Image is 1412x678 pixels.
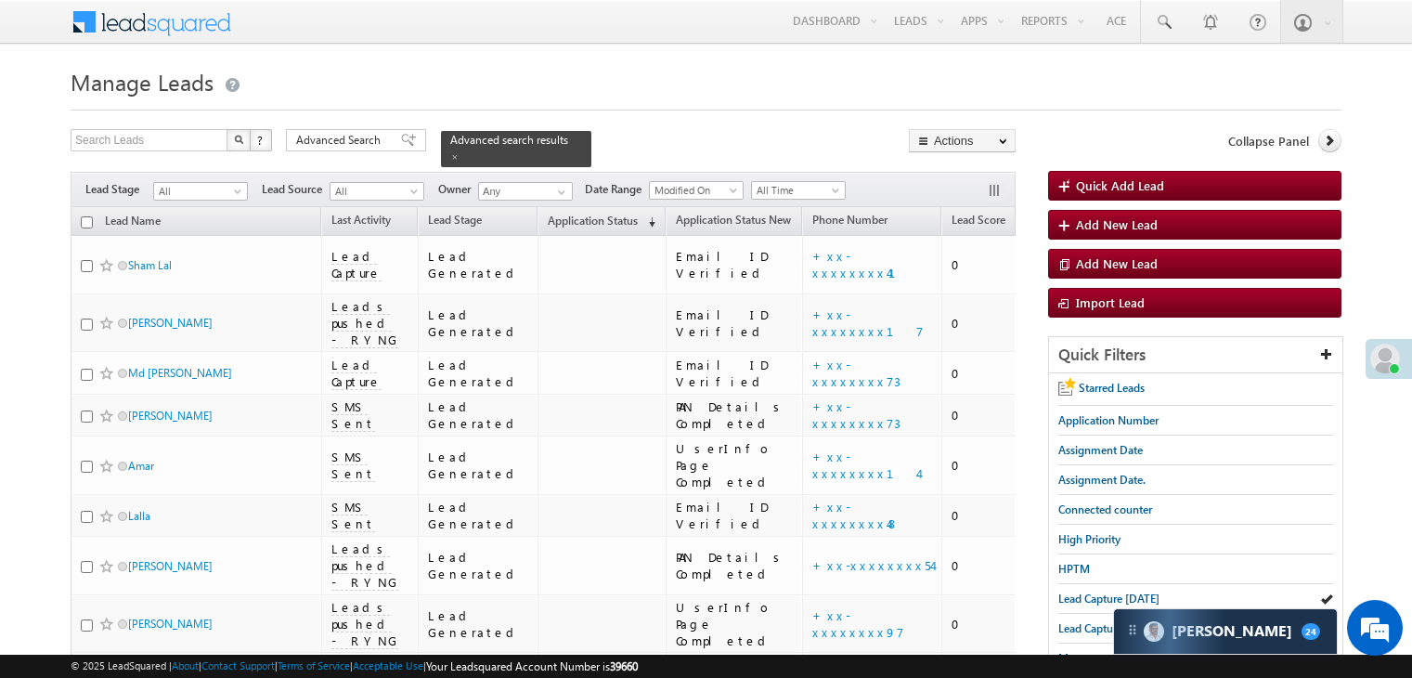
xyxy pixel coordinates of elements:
span: Leads pushed - RYNG [331,599,398,649]
span: SMS Sent [331,449,375,482]
a: +xx-xxxxxxxx73 [812,398,900,431]
a: Phone Number [803,210,897,234]
span: Date Range [585,181,649,198]
a: +xx-xxxxxxxx17 [812,306,924,339]
span: Your Leadsquared Account Number is [426,659,638,673]
span: Advanced search results [450,133,568,147]
a: Application Status New [667,210,800,234]
div: 0 [952,457,1007,474]
button: ? [250,129,272,151]
div: Quick Filters [1049,337,1342,373]
span: Add New Lead [1076,255,1158,271]
div: 0 [952,407,1007,424]
div: Email ID Verified [676,306,794,340]
span: SMS Sent [331,499,375,532]
span: ? [257,132,266,148]
div: 0 [952,616,1007,632]
span: © 2025 LeadSquared | | | | | [71,658,638,675]
span: 39660 [610,659,638,673]
a: +xx-xxxxxxxx73 [812,357,900,389]
a: [PERSON_NAME] [128,617,213,631]
span: Add New Lead [1076,216,1158,232]
a: Terms of Service [278,659,350,671]
a: All Time [751,181,846,200]
span: Modified On [650,182,738,199]
span: (sorted descending) [641,215,655,229]
div: Lead Generated [428,549,530,582]
a: [PERSON_NAME] [128,409,213,423]
span: Messages [1058,651,1106,665]
a: +xx-xxxxxxxx48 [812,499,900,531]
span: 24 [1302,623,1320,640]
a: Show All Items [548,183,571,202]
a: Last Activity [322,210,400,234]
div: Lead Generated [428,248,530,281]
div: Email ID Verified [676,499,794,532]
span: Advanced Search [296,132,386,149]
a: Sham Lal [128,258,172,272]
a: Amar [128,459,154,473]
div: UserInfo Page Completed [676,440,794,490]
span: Quick Add Lead [1076,177,1164,193]
a: [PERSON_NAME] [128,559,213,573]
a: Lead Score [942,210,1015,234]
a: Md [PERSON_NAME] [128,366,232,380]
span: Lead Stage [85,181,153,198]
div: Lead Generated [428,499,530,532]
span: Leads pushed - RYNG [331,298,398,348]
div: 0 [952,507,1007,524]
span: Starred Leads [1079,381,1145,395]
a: Application Status (sorted descending) [538,210,665,234]
span: Import Lead [1076,294,1145,310]
span: Leads pushed - RYNG [331,541,398,591]
a: +xx-xxxxxxxx41 [812,248,918,280]
span: Lead Capture [DATE] [1058,621,1159,635]
a: Acceptable Use [353,659,423,671]
span: SMS Sent [331,398,375,432]
span: Manage Leads [71,67,214,97]
span: Collapse Panel [1228,133,1309,150]
div: Lead Generated [428,607,530,641]
a: +xx-xxxxxxxx54 [812,557,932,573]
span: Assignment Date. [1058,473,1146,487]
span: Assignment Date [1058,443,1143,457]
div: Lead Generated [428,449,530,482]
div: PAN Details Completed [676,398,794,432]
span: Application Status [548,214,638,228]
a: All [153,182,248,201]
div: carter-dragCarter[PERSON_NAME]24 [1113,608,1338,655]
span: Lead Capture [DATE] [1058,592,1159,606]
div: Email ID Verified [676,248,794,281]
span: Application Status New [676,213,791,227]
span: Connected counter [1058,502,1152,516]
a: Lead Name [96,211,170,235]
span: Lead Capture [331,357,382,390]
div: 0 [952,315,1007,332]
span: Phone Number [812,213,887,227]
input: Type to Search [478,182,573,201]
span: Lead Stage [428,213,482,227]
span: All Time [752,182,840,199]
a: [PERSON_NAME] [128,316,213,330]
span: Owner [438,181,478,198]
span: Lead Score [952,213,1005,227]
div: Lead Generated [428,306,530,340]
div: Lead Generated [428,357,530,390]
a: +xx-xxxxxxxx97 [812,607,904,640]
div: 0 [952,256,1007,273]
a: Modified On [649,181,744,200]
span: Carter [1172,622,1292,640]
a: Lalla [128,509,150,523]
div: 0 [952,557,1007,574]
a: All [330,182,424,201]
img: carter-drag [1125,622,1140,637]
a: Contact Support [201,659,275,671]
span: Lead Source [262,181,330,198]
a: About [172,659,199,671]
input: Check all records [81,216,93,228]
div: Lead Generated [428,398,530,432]
a: Lead Stage [419,210,491,234]
span: HPTM [1058,562,1090,576]
div: UserInfo Page Completed [676,599,794,649]
div: PAN Details Completed [676,549,794,582]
